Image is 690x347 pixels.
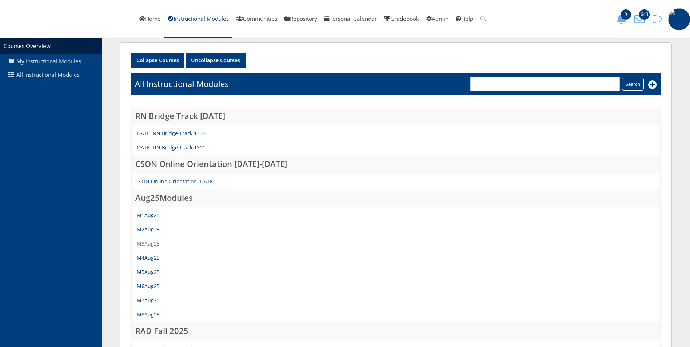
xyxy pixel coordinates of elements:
td: RAD Fall 2025 [132,322,661,341]
a: Courses Overview [4,42,51,50]
a: Uncollapse Courses [186,53,246,68]
a: IM4Aug25 [135,254,160,261]
button: 643 [632,14,650,24]
a: IM8Aug25 [135,311,160,318]
a: IM3Aug25 [135,240,160,247]
a: IM2Aug25 [135,226,160,233]
td: RN Bridge Track [DATE] [132,107,661,126]
td: CSON Online Orientation [DATE]-[DATE] [132,155,661,174]
a: [DATE] RN Bridge Track 1300 [135,130,206,137]
input: Search [622,78,644,91]
td: Aug25Modules [132,189,661,208]
a: IM6Aug25 [135,283,160,290]
img: 1943_125_125.jpg [668,8,690,30]
i: Add New [648,80,657,89]
span: 0 [621,9,631,20]
button: 0 [614,14,632,24]
a: CSON Online Orientation [DATE] [135,178,215,185]
a: IM5Aug25 [135,268,160,275]
a: [DATE] RN Bridge Track 1301 [135,144,206,151]
h1: All Instructional Modules [135,78,228,89]
a: IM1Aug25 [135,212,160,219]
a: 0 [614,15,632,23]
a: Collapse Courses [131,53,184,68]
a: IM7Aug25 [135,297,160,304]
a: 643 [632,15,650,23]
span: 643 [639,9,650,20]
